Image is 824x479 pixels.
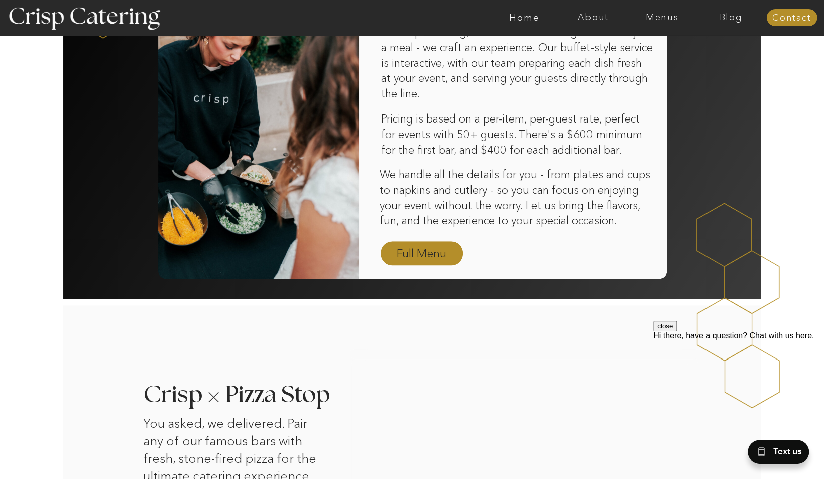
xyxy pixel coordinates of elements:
iframe: podium webchat widget bubble [724,429,824,479]
p: Pricing is based on a per-item, per-guest rate, perfect for events with 50+ guests. There's a $60... [381,111,653,159]
a: Blog [696,13,765,23]
iframe: podium webchat widget prompt [653,321,824,441]
a: Contact [766,13,817,23]
p: At Crisp Catering, we believe in creating more than just a meal - we craft an experience. Our buf... [381,25,653,121]
a: About [559,13,628,23]
a: Menus [628,13,696,23]
h3: Crisp Pizza Stop [143,383,346,403]
a: Full Menu [393,245,451,263]
a: Home [490,13,559,23]
p: We handle all the details for you - from plates and cups to napkins and cutlery - so you can focu... [380,167,656,229]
